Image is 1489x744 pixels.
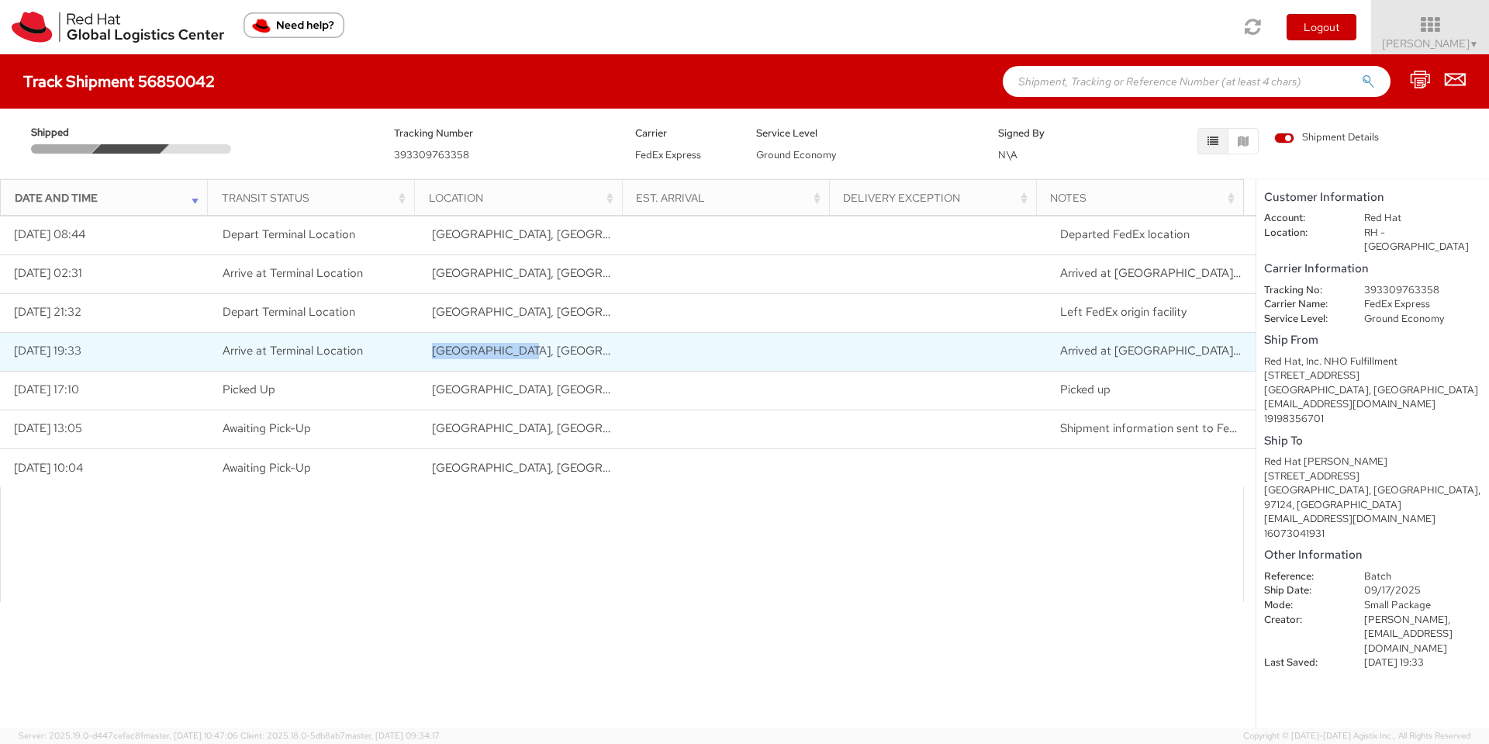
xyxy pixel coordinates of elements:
span: Shipped [31,126,98,140]
div: Est. Arrival [636,190,824,206]
h5: Service Level [756,128,975,139]
dt: Location: [1252,226,1353,241]
div: Delivery Exception [843,190,1031,206]
span: Client: 2025.18.0-5db8ab7 [240,730,440,741]
div: Notes [1050,190,1239,206]
span: KERNERSVILLE, NC, US [432,227,800,242]
span: N\A [998,148,1017,161]
dt: Ship Date: [1252,583,1353,598]
div: Red Hat [PERSON_NAME] [1264,455,1481,469]
img: rh-logistics-00dfa346123c4ec078e1.svg [12,12,224,43]
span: [PERSON_NAME], [1364,613,1450,626]
span: Awaiting Pick-Up [223,420,311,436]
span: KERNERSVILLE, NC, US [432,265,800,281]
span: RALEIGH, NC, US [432,304,800,320]
button: Need help? [244,12,344,38]
span: Depart Terminal Location [223,227,355,242]
h5: Tracking Number [394,128,613,139]
span: Depart Terminal Location [223,304,355,320]
span: [PERSON_NAME] [1382,36,1479,50]
div: Date and Time [15,190,203,206]
div: 16073041931 [1264,527,1481,542]
span: master, [DATE] 10:47:06 [143,730,238,741]
label: Shipment Details [1274,130,1379,147]
h4: Track Shipment 56850042 [23,73,215,90]
span: Ground Economy [756,148,836,161]
div: [EMAIL_ADDRESS][DOMAIN_NAME] [1264,512,1481,527]
span: Departed FedEx location [1060,227,1190,242]
span: RALEIGH, NC, US [432,343,800,358]
h5: Customer Information [1264,191,1481,204]
span: RALEIGH, NC, US [432,420,800,436]
dt: Mode: [1252,598,1353,613]
span: Picked up [1060,382,1111,397]
span: master, [DATE] 09:34:17 [345,730,440,741]
div: Location [429,190,617,206]
dt: Tracking No: [1252,283,1353,298]
span: Left FedEx origin facility [1060,304,1187,320]
h5: Other Information [1264,548,1481,562]
div: [EMAIL_ADDRESS][DOMAIN_NAME] [1264,397,1481,412]
dt: Carrier Name: [1252,297,1353,312]
span: Awaiting Pick-Up [223,460,311,476]
div: Red Hat, Inc. NHO Fulfillment [1264,355,1481,369]
span: ▼ [1470,38,1479,50]
span: Arrived at FedEx location [1060,343,1278,358]
dt: Account: [1252,211,1353,226]
span: Server: 2025.19.0-d447cefac8f [19,730,238,741]
div: 19198356701 [1264,412,1481,427]
span: Picked Up [223,382,275,397]
span: Arrive at Terminal Location [223,265,363,281]
dt: Service Level: [1252,312,1353,327]
span: Shipment information sent to FedEx [1060,420,1249,436]
dt: Last Saved: [1252,656,1353,670]
div: Transit Status [222,190,410,206]
h5: Signed By [998,128,1096,139]
span: FedEx Express [635,148,701,161]
span: Arrive at Terminal Location [223,343,363,358]
span: Arrived at FedEx location [1060,265,1278,281]
input: Shipment, Tracking or Reference Number (at least 4 chars) [1003,66,1391,97]
h5: Carrier [635,128,733,139]
div: [STREET_ADDRESS] [1264,469,1481,484]
dt: Reference: [1252,569,1353,584]
span: 393309763358 [394,148,469,161]
h5: Carrier Information [1264,262,1481,275]
div: [STREET_ADDRESS] [1264,369,1481,383]
span: RALEIGH, NC, US [432,460,800,476]
button: Logout [1287,14,1356,40]
h5: Ship From [1264,334,1481,347]
span: Copyright © [DATE]-[DATE] Agistix Inc., All Rights Reserved [1243,730,1470,742]
h5: Ship To [1264,434,1481,448]
span: RALEIGH, NC, US [432,382,800,397]
span: Shipment Details [1274,130,1379,145]
div: [GEOGRAPHIC_DATA], [GEOGRAPHIC_DATA] [1264,383,1481,398]
dt: Creator: [1252,613,1353,628]
div: [GEOGRAPHIC_DATA], [GEOGRAPHIC_DATA], 97124, [GEOGRAPHIC_DATA] [1264,483,1481,512]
